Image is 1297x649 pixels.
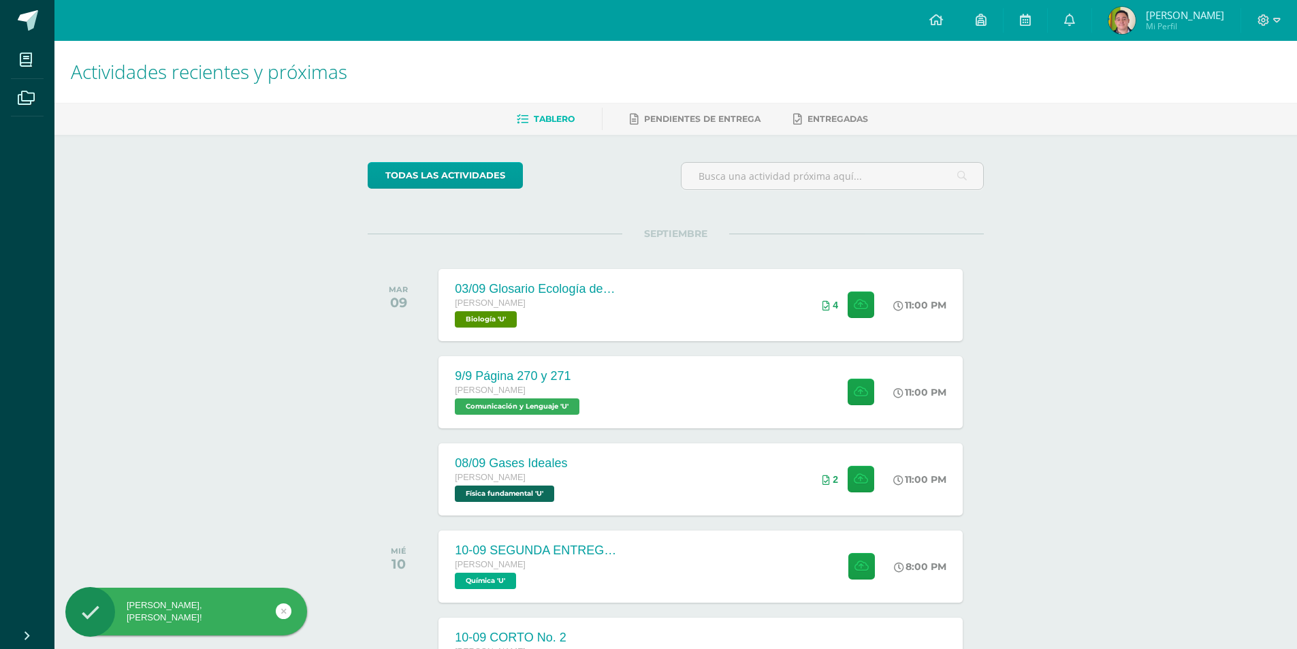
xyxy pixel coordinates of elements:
span: 2 [833,474,838,485]
span: [PERSON_NAME] [455,298,526,308]
span: [PERSON_NAME] [455,473,526,482]
div: 03/09 Glosario Ecología de las comunidades [455,282,618,296]
span: Física fundamental 'U' [455,486,554,502]
img: 2ac621d885da50cde50dcbe7d88617bc.png [1108,7,1136,34]
div: 11:00 PM [893,386,946,398]
input: Busca una actividad próxima aquí... [682,163,983,189]
span: Entregadas [807,114,868,124]
div: 11:00 PM [893,299,946,311]
div: 9/9 Página 270 y 271 [455,369,583,383]
span: [PERSON_NAME] [1146,8,1224,22]
span: Biología 'U' [455,311,517,328]
span: [PERSON_NAME] [455,385,526,395]
span: Pendientes de entrega [644,114,760,124]
div: 10 [391,556,406,572]
div: MAR [389,285,408,294]
a: todas las Actividades [368,162,523,189]
div: 10-09 SEGUNDA ENTREGA DE GUÍA [455,543,618,558]
span: Mi Perfil [1146,20,1224,32]
a: Pendientes de entrega [630,108,760,130]
div: 8:00 PM [894,560,946,573]
div: [PERSON_NAME], [PERSON_NAME]! [65,599,307,624]
div: 10-09 CORTO No. 2 [455,631,566,645]
a: Tablero [517,108,575,130]
div: 11:00 PM [893,473,946,486]
span: SEPTIEMBRE [622,227,729,240]
div: MIÉ [391,546,406,556]
span: Actividades recientes y próximas [71,59,347,84]
a: Entregadas [793,108,868,130]
span: Química 'U' [455,573,516,589]
span: Comunicación y Lenguaje 'U' [455,398,579,415]
span: Tablero [534,114,575,124]
div: 09 [389,294,408,311]
div: Archivos entregados [822,474,838,485]
div: 08/09 Gases Ideales [455,456,567,471]
div: Archivos entregados [822,300,838,311]
span: [PERSON_NAME] [455,560,526,569]
span: 4 [833,300,838,311]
